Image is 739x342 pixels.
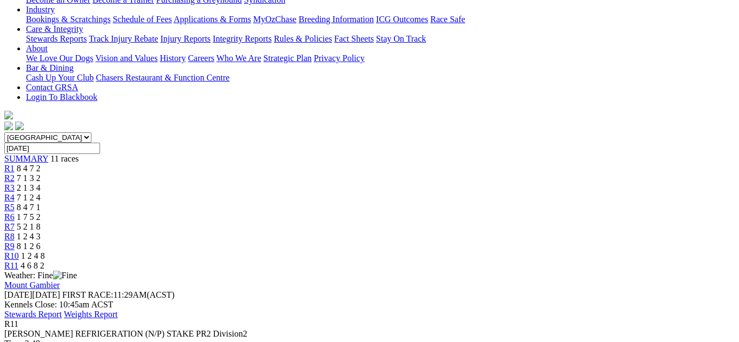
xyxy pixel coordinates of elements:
a: Industry [26,5,55,14]
a: R2 [4,173,15,183]
a: History [160,53,186,63]
span: 11:29AM(ACST) [62,290,175,299]
span: [DATE] [4,290,32,299]
a: R3 [4,183,15,192]
a: Mount Gambier [4,280,60,290]
div: Kennels Close: 10:45am ACST [4,300,727,310]
img: logo-grsa-white.png [4,111,13,119]
a: Bookings & Scratchings [26,15,110,24]
a: Fact Sheets [334,34,374,43]
div: About [26,53,727,63]
a: Bar & Dining [26,63,74,72]
a: Contact GRSA [26,83,78,92]
a: Schedule of Fees [113,15,171,24]
a: Applications & Forms [174,15,251,24]
a: Login To Blackbook [26,92,97,102]
a: R10 [4,251,19,260]
a: R5 [4,203,15,212]
span: 8 4 7 1 [17,203,41,212]
a: Injury Reports [160,34,210,43]
span: R11 [4,319,18,328]
a: R7 [4,222,15,231]
div: Care & Integrity [26,34,727,44]
span: 8 1 2 6 [17,242,41,251]
a: Who We Are [216,53,261,63]
a: ICG Outcomes [376,15,428,24]
span: 1 2 4 8 [21,251,45,260]
a: Breeding Information [299,15,374,24]
a: Strategic Plan [263,53,312,63]
div: [PERSON_NAME] REFRIGERATION (N/P) STAKE PR2 Division2 [4,329,727,339]
a: Rules & Policies [274,34,332,43]
a: Integrity Reports [213,34,272,43]
div: Bar & Dining [26,73,727,83]
a: Stay On Track [376,34,426,43]
a: About [26,44,48,53]
a: Stewards Reports [26,34,87,43]
div: Industry [26,15,727,24]
span: 1 7 5 2 [17,212,41,222]
a: R8 [4,232,15,241]
a: We Love Our Dogs [26,53,93,63]
a: Weights Report [64,310,118,319]
span: 1 2 4 3 [17,232,41,241]
a: Chasers Restaurant & Function Centre [96,73,229,82]
img: Fine [53,271,77,280]
span: 8 4 7 2 [17,164,41,173]
a: Careers [188,53,214,63]
a: R1 [4,164,15,173]
a: Privacy Policy [314,53,365,63]
span: 7 1 3 2 [17,173,41,183]
span: 5 2 1 8 [17,222,41,231]
span: 11 races [50,154,78,163]
a: Vision and Values [95,53,157,63]
a: SUMMARY [4,154,48,163]
a: R9 [4,242,15,251]
a: Care & Integrity [26,24,83,33]
a: Race Safe [430,15,465,24]
img: facebook.svg [4,122,13,130]
span: FIRST RACE: [62,290,113,299]
span: 7 1 2 4 [17,193,41,202]
span: [DATE] [4,290,60,299]
span: 2 1 3 4 [17,183,41,192]
a: R6 [4,212,15,222]
a: Track Injury Rebate [89,34,158,43]
a: R4 [4,193,15,202]
span: 4 6 8 2 [21,261,44,270]
span: Weather: Fine [4,271,77,280]
a: R11 [4,261,18,270]
input: Select date [4,143,100,154]
a: Stewards Report [4,310,62,319]
img: twitter.svg [15,122,24,130]
a: MyOzChase [253,15,296,24]
a: Cash Up Your Club [26,73,94,82]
